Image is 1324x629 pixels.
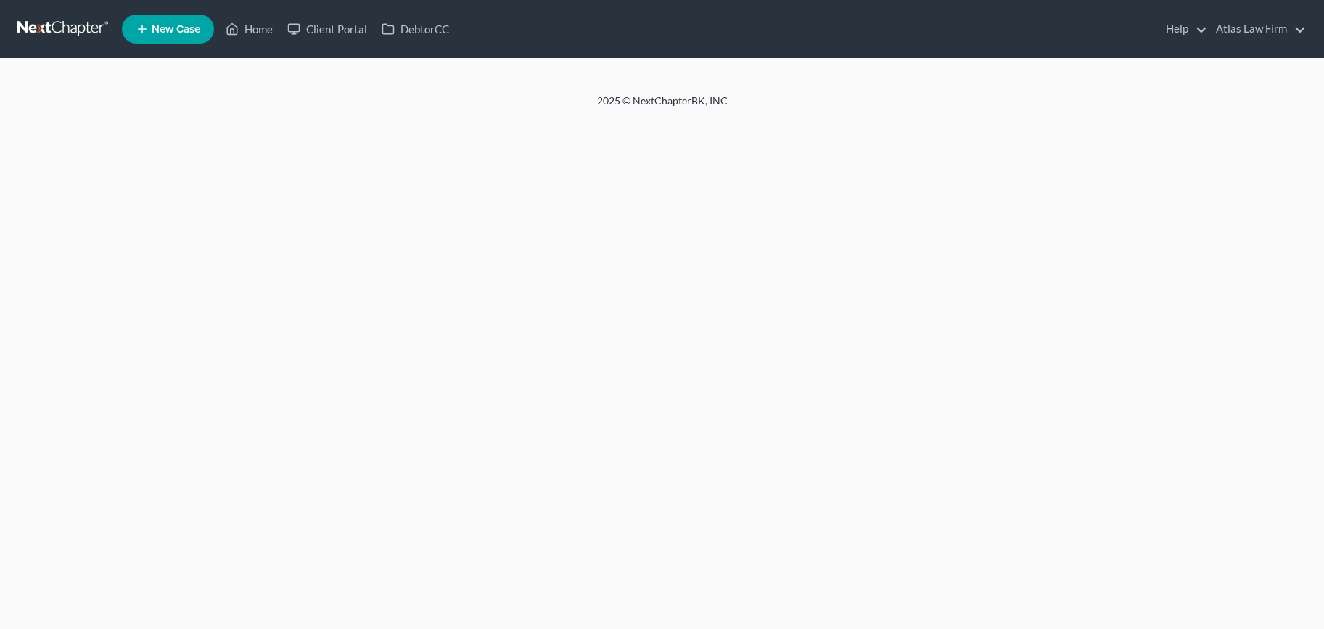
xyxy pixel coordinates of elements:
[218,16,280,42] a: Home
[122,15,214,44] new-legal-case-button: New Case
[1209,16,1306,42] a: Atlas Law Firm
[374,16,456,42] a: DebtorCC
[249,94,1076,120] div: 2025 © NextChapterBK, INC
[1159,16,1207,42] a: Help
[280,16,374,42] a: Client Portal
